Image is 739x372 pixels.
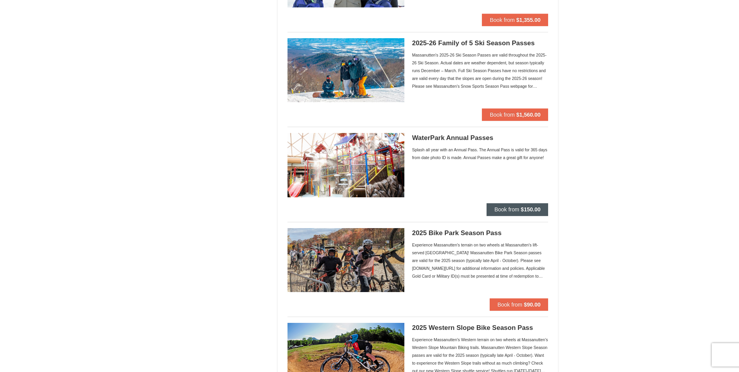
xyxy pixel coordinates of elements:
img: 6619937-205-1660e5b5.jpg [287,38,404,102]
button: Book from $1,355.00 [482,14,548,26]
span: Book from [497,301,522,308]
strong: $1,560.00 [516,112,540,118]
button: Book from $90.00 [490,298,549,311]
button: Book from $1,560.00 [482,108,548,121]
strong: $90.00 [524,301,541,308]
h5: 2025 Western Slope Bike Season Pass [412,324,549,332]
span: Book from [490,17,515,23]
img: 6619937-36-230dbc92.jpg [287,133,404,197]
img: 6619937-163-6ccc3969.jpg [287,228,404,292]
h5: WaterPark Annual Passes [412,134,549,142]
strong: $150.00 [521,206,541,213]
div: Experience Massanutten's terrain on two wheels at Massanutten's lift-served [GEOGRAPHIC_DATA]! Ma... [412,241,549,280]
div: Massanutten's 2025-26 Ski Season Passes are valid throughout the 2025-26 Ski Season. Actual dates... [412,51,549,90]
button: Book from $150.00 [487,203,548,216]
div: Splash all year with an Annual Pass. The Annual Pass is valid for 365 days from date photo ID is ... [412,146,549,161]
strong: $1,355.00 [516,17,540,23]
h5: 2025-26 Family of 5 Ski Season Passes [412,39,549,47]
span: Book from [494,206,519,213]
span: Book from [490,112,515,118]
h5: 2025 Bike Park Season Pass [412,229,549,237]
